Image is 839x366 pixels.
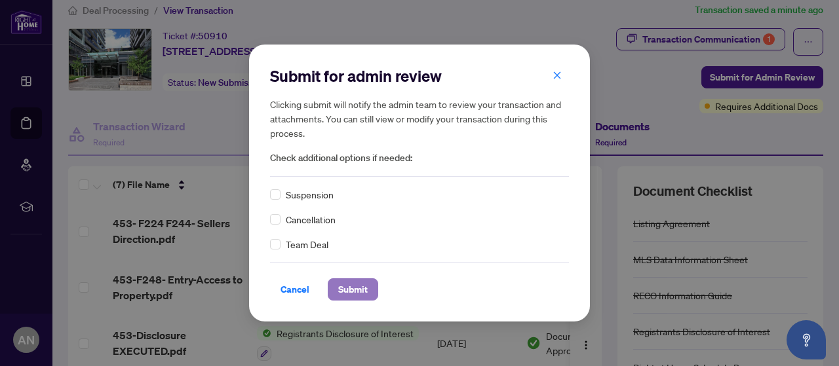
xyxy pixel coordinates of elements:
[338,279,368,300] span: Submit
[286,237,328,251] span: Team Deal
[286,212,336,227] span: Cancellation
[270,151,569,166] span: Check additional options if needed:
[281,279,309,300] span: Cancel
[270,65,569,86] h2: Submit for admin review
[787,320,826,359] button: Open asap
[328,278,378,301] button: Submit
[270,97,569,140] h5: Clicking submit will notify the admin team to review your transaction and attachments. You can st...
[553,71,562,80] span: close
[286,187,334,202] span: Suspension
[270,278,320,301] button: Cancel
